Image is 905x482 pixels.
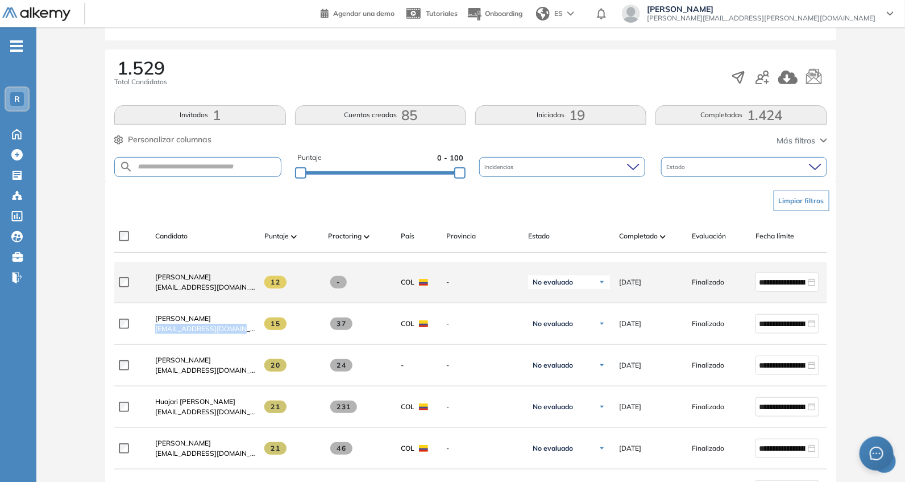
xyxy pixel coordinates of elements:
a: [PERSON_NAME] [155,438,255,448]
button: Personalizar columnas [114,134,211,146]
span: Estado [667,163,688,171]
img: Ícono de flecha [599,320,605,327]
span: No evaluado [533,319,573,328]
span: Fecha límite [755,231,794,241]
i: - [10,45,23,47]
span: Puntaje [297,153,322,163]
img: COL [419,403,428,410]
span: Provincia [446,231,476,241]
img: [missing "en.ARROW_ALT" translation] [291,235,297,238]
span: [PERSON_NAME] [155,314,211,323]
span: No evaluado [533,444,573,453]
span: 37 [330,318,352,330]
button: Iniciadas19 [475,105,646,125]
a: Agendar una demo [321,6,395,19]
a: [PERSON_NAME] [155,355,255,365]
span: COL [401,319,414,329]
img: COL [419,279,428,286]
img: Logo [2,7,70,22]
button: Cuentas creadas85 [295,105,466,125]
span: [PERSON_NAME] [155,356,211,364]
span: 0 - 100 [437,153,463,163]
span: Onboarding [485,9,522,18]
span: Huajari [PERSON_NAME] [155,397,235,406]
div: Estado [661,157,827,177]
span: [EMAIL_ADDRESS][DOMAIN_NAME] [155,365,255,376]
img: world [536,7,550,20]
span: [PERSON_NAME] [155,439,211,447]
img: [missing "en.ARROW_ALT" translation] [364,235,370,238]
a: [PERSON_NAME] [155,272,255,282]
span: Finalizado [692,319,724,329]
img: Ícono de flecha [599,362,605,369]
span: Estado [528,231,550,241]
span: - [446,443,519,454]
button: Invitados1 [114,105,285,125]
button: Más filtros [777,135,827,147]
span: Puntaje [264,231,289,241]
span: [DATE] [619,277,641,287]
span: - [401,360,404,370]
span: 15 [264,318,287,330]
span: Agendar una demo [333,9,395,18]
span: COL [401,402,414,412]
span: [EMAIL_ADDRESS][DOMAIN_NAME] [155,407,255,417]
span: [EMAIL_ADDRESS][DOMAIN_NAME] [155,448,255,459]
span: - [446,402,519,412]
button: Limpiar filtros [774,191,829,211]
img: Ícono de flecha [599,403,605,410]
span: 21 [264,442,287,455]
span: R [14,94,20,104]
span: Más filtros [777,135,816,147]
span: Tutoriales [426,9,458,18]
span: Incidencias [485,163,516,171]
span: message [870,447,883,460]
span: - [446,360,519,370]
span: - [446,319,519,329]
img: Ícono de flecha [599,279,605,286]
span: - [330,276,347,289]
span: [PERSON_NAME][EMAIL_ADDRESS][PERSON_NAME][DOMAIN_NAME] [647,14,875,23]
span: País [401,231,414,241]
span: COL [401,443,414,454]
span: 20 [264,359,287,372]
span: 21 [264,401,287,413]
span: 231 [330,401,357,413]
span: ES [554,9,563,19]
a: [PERSON_NAME] [155,314,255,324]
img: COL [419,320,428,327]
span: [PERSON_NAME] [647,5,875,14]
span: [PERSON_NAME] [155,273,211,281]
span: 46 [330,442,352,455]
span: No evaluado [533,402,573,411]
span: Finalizado [692,443,724,454]
span: Finalizado [692,402,724,412]
img: Ícono de flecha [599,445,605,452]
span: No evaluado [533,278,573,287]
span: - [446,277,519,287]
button: Onboarding [467,2,522,26]
span: [DATE] [619,402,641,412]
span: 12 [264,276,287,289]
span: [DATE] [619,443,641,454]
span: 1.529 [117,59,165,77]
span: Proctoring [328,231,362,241]
img: arrow [567,11,574,16]
span: 24 [330,359,352,372]
span: Completado [619,231,658,241]
div: Incidencias [479,157,645,177]
button: Completadas1.424 [655,105,827,125]
img: SEARCH_ALT [119,160,133,174]
span: Evaluación [692,231,726,241]
span: COL [401,277,414,287]
span: Finalizado [692,277,724,287]
span: Finalizado [692,360,724,370]
img: [missing "en.ARROW_ALT" translation] [660,235,666,238]
span: [EMAIL_ADDRESS][DOMAIN_NAME] [155,282,255,293]
span: Candidato [155,231,188,241]
span: [DATE] [619,360,641,370]
img: COL [419,445,428,452]
span: Total Candidatos [114,77,167,87]
span: No evaluado [533,361,573,370]
span: [DATE] [619,319,641,329]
